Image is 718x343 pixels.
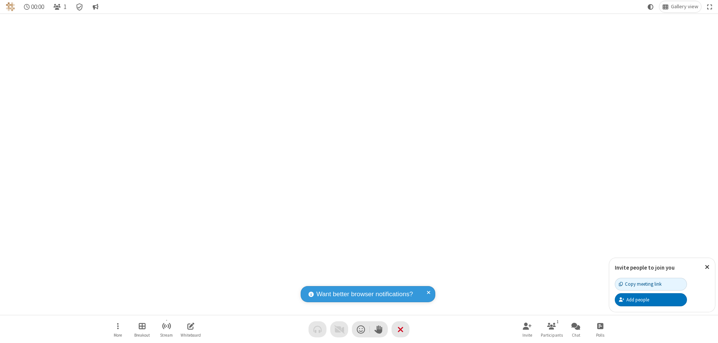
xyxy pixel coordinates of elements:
button: Close popover [699,258,715,276]
button: Manage Breakout Rooms [131,319,153,340]
div: Copy meeting link [619,280,662,288]
button: Invite participants (⌘+Shift+I) [516,319,538,340]
button: Open chat [565,319,587,340]
div: Timer [21,1,47,12]
span: Polls [596,333,604,337]
button: Open participant list [540,319,563,340]
span: Stream [160,333,173,337]
button: Open participant list [50,1,70,12]
button: Copy meeting link [615,278,687,291]
button: Start streaming [155,319,178,340]
button: Send a reaction [352,321,370,337]
button: Fullscreen [704,1,715,12]
span: More [114,333,122,337]
button: Change layout [659,1,701,12]
button: Using system theme [645,1,657,12]
button: Open poll [589,319,611,340]
button: Open shared whiteboard [179,319,202,340]
button: Add people [615,293,687,306]
button: End or leave meeting [392,321,409,337]
span: Chat [572,333,580,337]
span: 1 [64,3,67,10]
span: Participants [541,333,563,337]
div: 1 [555,318,561,325]
button: Video [330,321,348,337]
label: Invite people to join you [615,264,675,271]
span: Invite [522,333,532,337]
span: Whiteboard [181,333,201,337]
span: Gallery view [671,4,698,10]
img: QA Selenium DO NOT DELETE OR CHANGE [6,2,15,11]
span: Breakout [134,333,150,337]
div: Meeting details Encryption enabled [73,1,87,12]
button: Open menu [107,319,129,340]
button: Raise hand [370,321,388,337]
button: Audio problem - check your Internet connection or call by phone [309,321,326,337]
span: Want better browser notifications? [316,289,413,299]
button: Conversation [89,1,101,12]
span: 00:00 [31,3,44,10]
